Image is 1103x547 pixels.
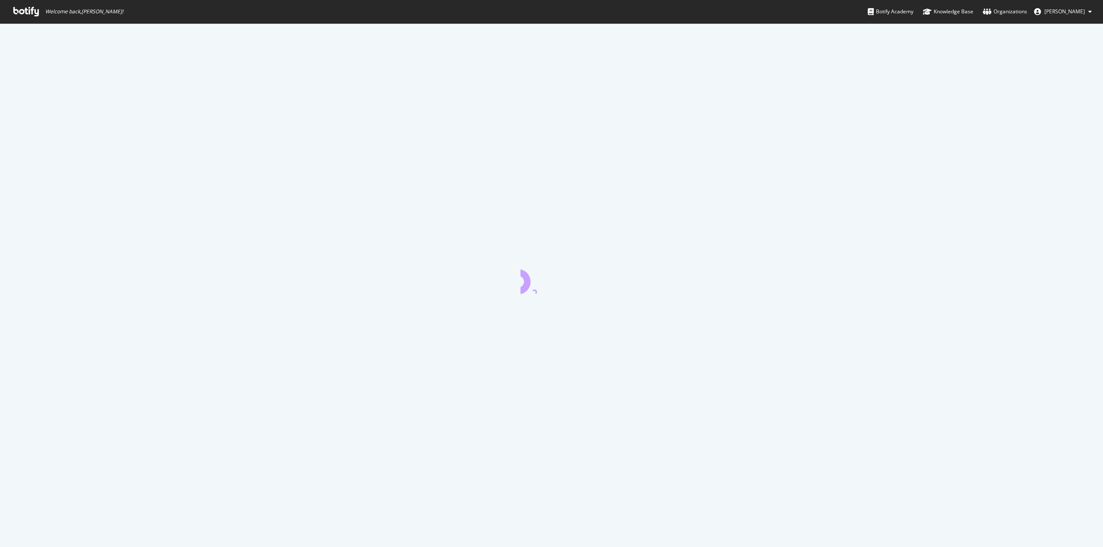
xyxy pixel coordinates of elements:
[923,7,973,16] div: Knowledge Base
[983,7,1027,16] div: Organizations
[868,7,913,16] div: Botify Academy
[520,263,583,294] div: animation
[1027,5,1099,19] button: [PERSON_NAME]
[1044,8,1085,15] span: Matthieu Feru
[45,8,123,15] span: Welcome back, [PERSON_NAME] !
